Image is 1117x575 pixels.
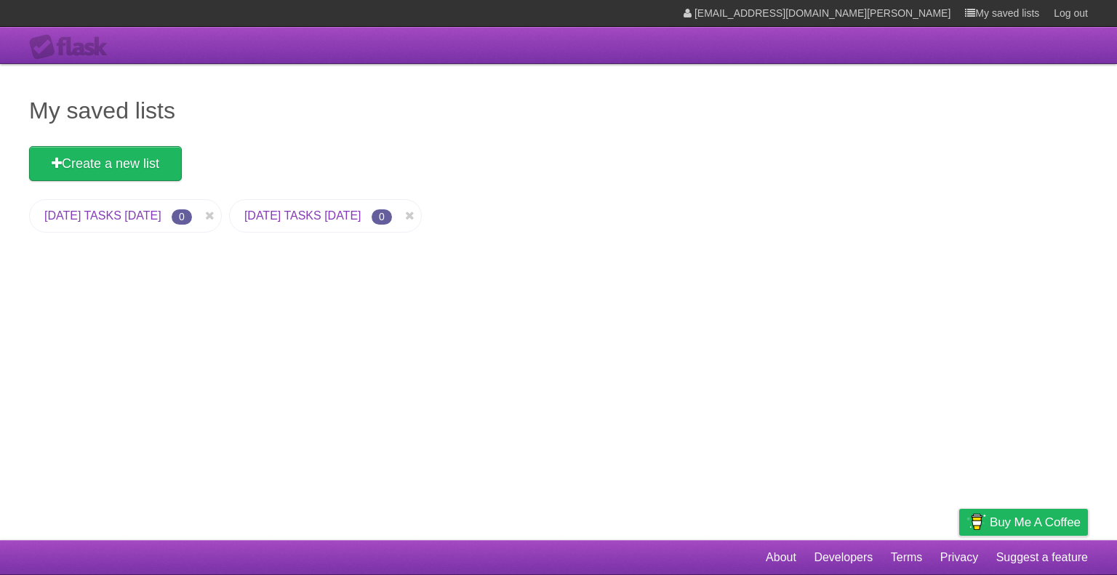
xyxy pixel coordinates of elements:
a: Buy me a coffee [959,509,1088,536]
span: 0 [172,209,192,225]
span: 0 [372,209,392,225]
a: Terms [891,544,923,571]
a: About [766,544,796,571]
a: Create a new list [29,146,182,181]
img: Buy me a coffee [966,510,986,534]
a: Suggest a feature [996,544,1088,571]
a: Developers [814,544,873,571]
a: [DATE] TASKS [DATE] [244,209,361,222]
div: Flask [29,34,116,60]
a: Privacy [940,544,978,571]
h1: My saved lists [29,93,1088,128]
span: Buy me a coffee [990,510,1081,535]
a: [DATE] TASKS [DATE] [44,209,161,222]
